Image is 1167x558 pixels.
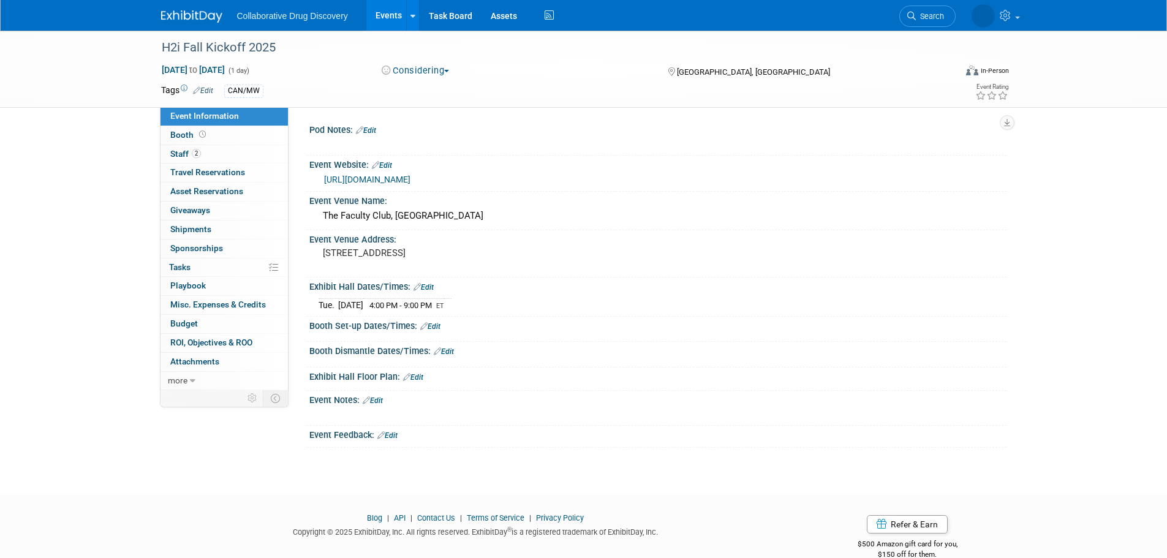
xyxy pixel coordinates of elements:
a: Tasks [161,258,288,277]
td: Toggle Event Tabs [263,390,288,406]
span: | [384,513,392,522]
span: 2 [192,149,201,158]
span: Budget [170,319,198,328]
span: Misc. Expenses & Credits [170,300,266,309]
a: more [161,372,288,390]
span: Search [916,12,944,21]
span: Booth not reserved yet [197,130,208,139]
div: Copyright © 2025 ExhibitDay, Inc. All rights reserved. ExhibitDay is a registered trademark of Ex... [161,524,791,538]
span: to [187,65,199,75]
div: Pod Notes: [309,121,1006,137]
a: Edit [372,161,392,170]
div: Event Venue Address: [309,230,1006,246]
pre: [STREET_ADDRESS] [323,247,586,258]
img: Juan Gijzelaar [972,4,995,28]
a: Blog [367,513,382,522]
span: Travel Reservations [170,167,245,177]
td: [DATE] [338,298,363,311]
a: [URL][DOMAIN_NAME] [324,175,410,184]
div: Exhibit Hall Dates/Times: [309,277,1006,293]
span: [DATE] [DATE] [161,64,225,75]
div: Event Format [883,64,1010,82]
a: Booth [161,126,288,145]
span: 4:00 PM - 9:00 PM [369,301,432,310]
a: Sponsorships [161,239,288,258]
a: Privacy Policy [536,513,584,522]
span: Collaborative Drug Discovery [237,11,348,21]
span: | [407,513,415,522]
button: Considering [377,64,454,77]
a: Edit [434,347,454,356]
div: The Faculty Club, [GEOGRAPHIC_DATA] [319,206,997,225]
td: Personalize Event Tab Strip [242,390,263,406]
a: Refer & Earn [867,515,948,533]
td: Tags [161,84,213,98]
a: API [394,513,406,522]
div: Booth Set-up Dates/Times: [309,317,1006,333]
span: Booth [170,130,208,140]
span: Attachments [170,356,219,366]
span: Sponsorships [170,243,223,253]
a: Search [899,6,956,27]
img: ExhibitDay [161,10,222,23]
a: Staff2 [161,145,288,164]
span: Asset Reservations [170,186,243,196]
a: Travel Reservations [161,164,288,182]
a: Shipments [161,221,288,239]
span: Shipments [170,224,211,234]
a: Attachments [161,353,288,371]
sup: ® [507,526,512,533]
a: Edit [363,396,383,405]
div: Event Rating [975,84,1008,90]
div: Event Website: [309,156,1006,172]
span: (1 day) [227,67,249,75]
a: Playbook [161,277,288,295]
span: ROI, Objectives & ROO [170,337,252,347]
span: Giveaways [170,205,210,215]
div: H2i Fall Kickoff 2025 [157,37,937,59]
span: more [168,375,187,385]
td: Tue. [319,298,338,311]
span: ET [436,302,444,310]
a: Edit [193,86,213,95]
a: Misc. Expenses & Credits [161,296,288,314]
a: Budget [161,315,288,333]
span: Event Information [170,111,239,121]
div: Exhibit Hall Floor Plan: [309,368,1006,383]
div: Event Feedback: [309,426,1006,442]
span: | [526,513,534,522]
span: Playbook [170,281,206,290]
a: ROI, Objectives & ROO [161,334,288,352]
span: | [457,513,465,522]
div: In-Person [980,66,1009,75]
span: Tasks [169,262,191,272]
a: Terms of Service [467,513,524,522]
a: Contact Us [417,513,455,522]
div: Event Venue Name: [309,192,1006,207]
a: Giveaways [161,202,288,220]
a: Edit [420,322,440,331]
a: Edit [356,126,376,135]
span: Staff [170,149,201,159]
a: Asset Reservations [161,183,288,201]
a: Edit [403,373,423,382]
a: Event Information [161,107,288,126]
a: Edit [377,431,398,440]
a: Edit [414,283,434,292]
img: Format-Inperson.png [966,66,978,75]
div: Booth Dismantle Dates/Times: [309,342,1006,358]
div: Event Notes: [309,391,1006,407]
span: [GEOGRAPHIC_DATA], [GEOGRAPHIC_DATA] [677,67,830,77]
div: CAN/MW [224,85,263,97]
